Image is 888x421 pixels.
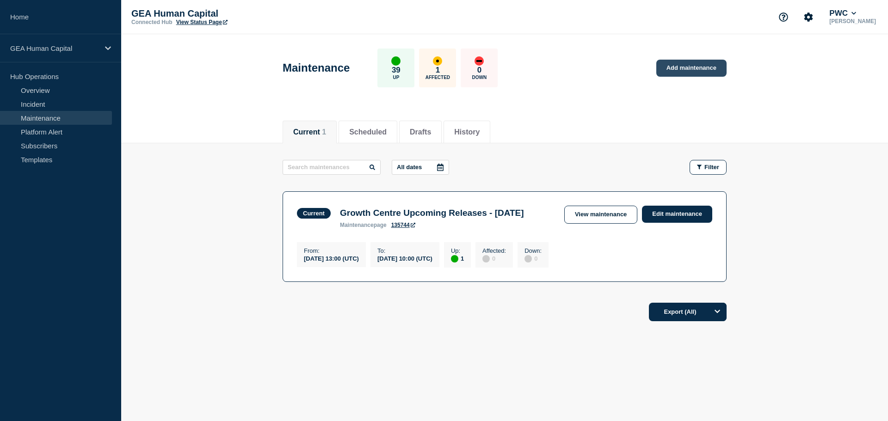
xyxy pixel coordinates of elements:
[451,247,464,254] p: Up :
[704,164,719,171] span: Filter
[564,206,637,224] a: View maintenance
[131,8,316,19] p: GEA Human Capital
[524,255,532,262] div: disabled
[451,254,464,262] div: 1
[774,7,793,27] button: Support
[799,7,818,27] button: Account settings
[477,66,481,75] p: 0
[708,303,727,321] button: Options
[436,66,440,75] p: 1
[649,303,727,321] button: Export (All)
[393,75,399,80] p: Up
[451,255,458,262] div: up
[690,160,727,175] button: Filter
[283,61,350,74] h1: Maintenance
[304,254,359,262] div: [DATE] 13:00 (UTC)
[472,75,487,80] p: Down
[322,128,326,136] span: 1
[482,254,506,262] div: 0
[475,56,484,66] div: down
[433,56,442,66] div: affected
[391,56,401,66] div: up
[656,60,727,77] a: Add maintenance
[340,208,524,218] h3: Growth Centre Upcoming Releases - [DATE]
[454,128,480,136] button: History
[392,160,449,175] button: All dates
[827,9,858,18] button: PWC
[482,247,506,254] p: Affected :
[377,247,432,254] p: To :
[410,128,431,136] button: Drafts
[391,222,415,228] a: 135744
[524,254,542,262] div: 0
[176,19,228,25] a: View Status Page
[303,210,325,217] div: Current
[642,206,712,223] a: Edit maintenance
[377,254,432,262] div: [DATE] 10:00 (UTC)
[10,44,99,52] p: GEA Human Capital
[827,18,878,24] p: [PERSON_NAME]
[397,164,422,171] p: All dates
[524,247,542,254] p: Down :
[304,247,359,254] p: From :
[349,128,387,136] button: Scheduled
[131,19,173,25] p: Connected Hub
[425,75,450,80] p: Affected
[340,222,374,228] span: maintenance
[283,160,381,175] input: Search maintenances
[293,128,326,136] button: Current 1
[340,222,387,228] p: page
[392,66,401,75] p: 39
[482,255,490,262] div: disabled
